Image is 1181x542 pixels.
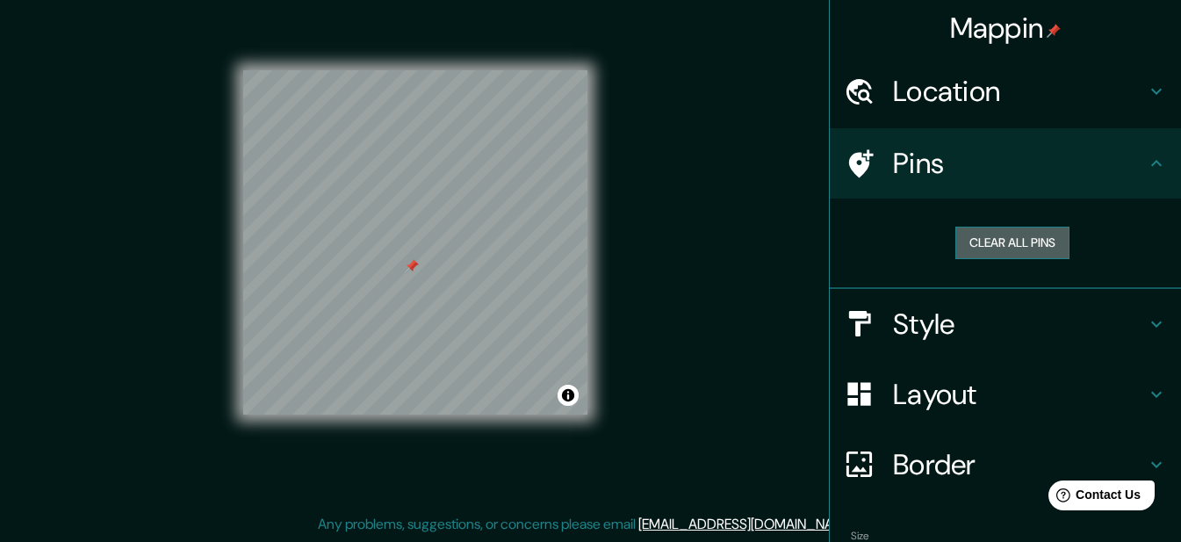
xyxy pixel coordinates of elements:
[638,515,855,533] a: [EMAIL_ADDRESS][DOMAIN_NAME]
[1025,473,1162,523] iframe: Help widget launcher
[830,359,1181,430] div: Layout
[558,385,579,406] button: Toggle attribution
[1047,24,1061,38] img: pin-icon.png
[830,128,1181,199] div: Pins
[830,289,1181,359] div: Style
[830,430,1181,500] div: Border
[893,377,1146,412] h4: Layout
[243,70,587,415] canvas: Map
[950,11,1062,46] h4: Mappin
[893,146,1146,181] h4: Pins
[893,74,1146,109] h4: Location
[830,56,1181,126] div: Location
[318,514,858,535] p: Any problems, suggestions, or concerns please email .
[893,447,1146,482] h4: Border
[955,227,1069,259] button: Clear all pins
[893,307,1146,342] h4: Style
